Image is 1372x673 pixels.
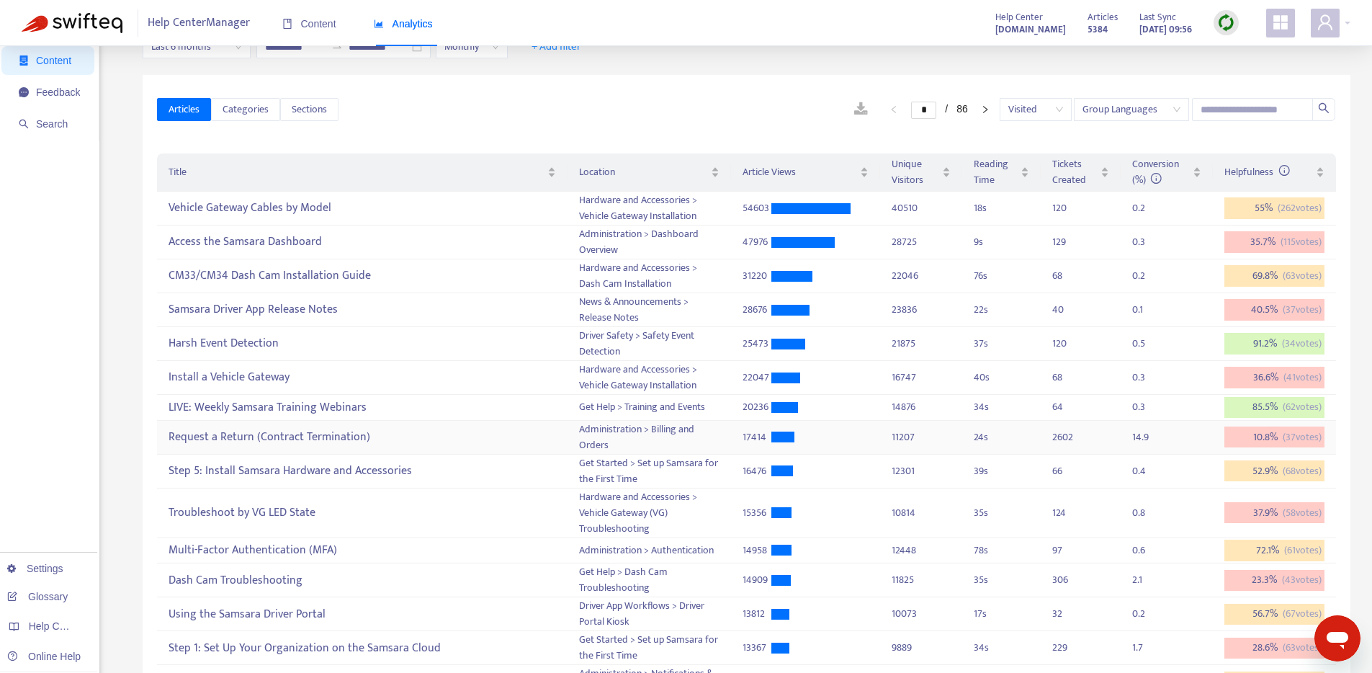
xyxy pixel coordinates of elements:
[1224,570,1324,592] div: 23.3 %
[1224,540,1324,561] div: 72.1 %
[743,302,771,318] div: 28676
[19,87,29,97] span: message
[521,35,592,58] button: + Add filter
[882,101,905,118] button: left
[19,55,29,66] span: container
[1132,302,1161,318] div: 0.1
[568,395,732,421] td: Get Help > Training and Events
[1272,14,1289,31] span: appstore
[974,302,1029,318] div: 22 s
[731,153,880,192] th: Article Views
[169,366,555,390] div: Install a Vehicle Gateway
[579,164,709,180] span: Location
[1283,429,1322,445] span: ( 37 votes)
[1224,197,1324,219] div: 55 %
[1224,397,1324,419] div: 85.5 %
[568,489,732,538] td: Hardware and Accessories > Vehicle Gateway (VG) Troubleshooting
[1132,336,1161,352] div: 0.5
[1318,102,1330,114] span: search
[892,505,951,521] div: 10814
[1283,505,1322,521] span: ( 58 votes)
[568,226,732,259] td: Administration > Dashboard Overview
[169,197,555,220] div: Vehicle Gateway Cables by Model
[374,18,433,30] span: Analytics
[974,156,1018,188] span: Reading Time
[568,597,732,631] td: Driver App Workflows > Driver Portal Kiosk
[169,569,555,592] div: Dash Cam Troubleshooting
[1132,156,1179,188] span: Conversion (%)
[743,370,771,385] div: 22047
[974,234,1029,250] div: 9 s
[743,234,771,250] div: 47976
[1008,99,1063,120] span: Visited
[892,640,951,656] div: 9889
[151,36,242,58] span: Last 6 months
[374,19,384,29] span: area-chart
[280,98,338,121] button: Sections
[169,396,555,419] div: LIVE: Weekly Samsara Training Webinars
[892,302,951,318] div: 23836
[743,505,771,521] div: 15356
[1088,9,1118,25] span: Articles
[1314,615,1360,661] iframe: Button to launch messaging window
[1132,370,1161,385] div: 0.3
[974,268,1029,284] div: 76 s
[1284,543,1322,558] span: ( 61 votes)
[892,463,951,479] div: 12301
[1282,572,1322,588] span: ( 43 votes)
[568,421,732,455] td: Administration > Billing and Orders
[1224,427,1324,448] div: 10.8 %
[1139,9,1176,25] span: Last Sync
[1139,22,1192,37] strong: [DATE] 09:56
[169,298,555,322] div: Samsara Driver App Release Notes
[169,264,555,288] div: CM33/CM34 Dash Cam Installation Guide
[1052,640,1081,656] div: 229
[444,36,499,58] span: Monthly
[1224,333,1324,355] div: 91.2 %
[911,101,967,118] li: 1/86
[1132,572,1161,588] div: 2.1
[974,606,1029,622] div: 17 s
[1224,367,1324,388] div: 36.6 %
[568,327,732,361] td: Driver Safety > Safety Event Detection
[1281,234,1322,250] span: ( 115 votes)
[148,9,250,37] span: Help Center Manager
[1132,200,1161,216] div: 0.2
[1052,268,1081,284] div: 68
[892,234,951,250] div: 28725
[974,429,1029,445] div: 24 s
[743,268,771,284] div: 31220
[29,620,88,632] span: Help Centers
[36,55,71,66] span: Content
[974,200,1029,216] div: 18 s
[157,98,211,121] button: Articles
[1224,460,1324,482] div: 52.9 %
[169,332,555,356] div: Harsh Event Detection
[532,38,581,55] span: + Add filter
[1088,22,1108,37] strong: 5384
[1224,299,1324,321] div: 40.5 %
[568,361,732,395] td: Hardware and Accessories > Vehicle Gateway Installation
[974,543,1029,558] div: 78 s
[211,98,280,121] button: Categories
[36,118,68,130] span: Search
[743,336,771,352] div: 25473
[1052,463,1081,479] div: 66
[1052,156,1097,188] span: Tickets Created
[1132,234,1161,250] div: 0.3
[282,18,336,30] span: Content
[36,86,80,98] span: Feedback
[981,105,990,114] span: right
[1041,153,1120,192] th: Tickets Created
[292,102,327,117] span: Sections
[223,102,269,117] span: Categories
[1317,14,1334,31] span: user
[974,101,997,118] button: right
[974,399,1029,415] div: 34 s
[945,103,948,115] span: /
[1283,370,1322,385] span: ( 41 votes)
[169,231,555,254] div: Access the Samsara Dashboard
[1283,268,1322,284] span: ( 63 votes)
[1052,234,1081,250] div: 129
[1052,302,1081,318] div: 40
